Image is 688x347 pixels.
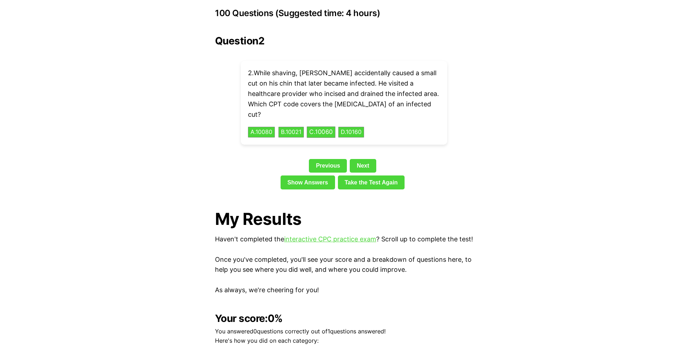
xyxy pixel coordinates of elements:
button: A.10080 [248,127,275,138]
a: Take the Test Again [338,175,405,189]
button: B.10021 [278,127,304,138]
p: 2 . While shaving, [PERSON_NAME] accidentally caused a small cut on his chin that later became in... [248,68,440,120]
a: Show Answers [281,175,335,189]
h2: Question 2 [215,35,473,47]
p: Here's how you did on each category: [215,336,473,346]
p: Once you've completed, you'll see your score and a breakdown of questions here, to help you see w... [215,255,473,275]
h1: My Results [215,209,473,228]
a: Previous [309,159,347,173]
p: Haven't completed the ? Scroll up to complete the test! [215,234,473,245]
p: You answered 0 questions correctly out of 1 questions answered! [215,327,473,336]
h2: Your score: [215,313,473,324]
button: C.10060 [307,127,335,138]
b: 0 % [268,312,283,324]
h3: 100 Questions (Suggested time: 4 hours) [215,8,473,18]
p: As always, we're cheering for you! [215,285,473,295]
a: interactive CPC practice exam [284,235,376,243]
a: Next [350,159,376,173]
button: D.10160 [338,127,364,138]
